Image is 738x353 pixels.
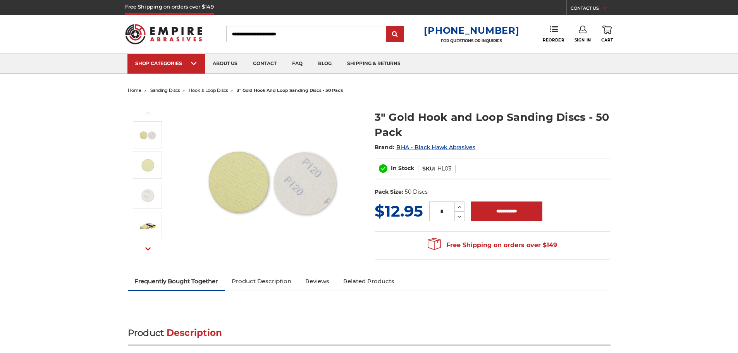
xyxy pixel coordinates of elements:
[428,238,557,253] span: Free Shipping on orders over $149
[138,216,157,235] img: 50 pack of 3 inch hook and loop sanding discs gold
[225,273,298,290] a: Product Description
[336,273,401,290] a: Related Products
[167,327,222,338] span: Description
[375,110,611,140] h1: 3" Gold Hook and Loop Sanding Discs - 50 Pack
[245,54,284,74] a: contact
[437,165,451,173] dd: HL03
[298,273,336,290] a: Reviews
[405,188,428,196] dd: 50 Discs
[139,105,157,121] button: Previous
[543,38,564,43] span: Reorder
[205,54,245,74] a: about us
[128,273,225,290] a: Frequently Bought Together
[138,155,157,175] img: premium 3" sanding disc with hook and loop backing
[375,144,395,151] span: Brand:
[396,144,475,151] a: BHA - Black Hawk Abrasives
[237,88,343,93] span: 3" gold hook and loop sanding discs - 50 pack
[601,38,613,43] span: Cart
[601,26,613,43] a: Cart
[125,19,203,49] img: Empire Abrasives
[424,25,519,36] a: [PHONE_NUMBER]
[138,125,157,145] img: 3 inch gold hook and loop sanding discs
[575,38,591,43] span: Sign In
[387,27,403,42] input: Submit
[422,165,435,173] dt: SKU:
[284,54,310,74] a: faq
[543,26,564,42] a: Reorder
[571,4,613,15] a: CONTACT US
[150,88,180,93] a: sanding discs
[139,241,157,257] button: Next
[138,186,157,205] img: velcro backed 3 inch sanding disc
[194,102,349,257] img: 3 inch gold hook and loop sanding discs
[128,88,141,93] a: home
[339,54,408,74] a: shipping & returns
[391,165,414,172] span: In Stock
[375,201,423,220] span: $12.95
[375,188,403,196] dt: Pack Size:
[310,54,339,74] a: blog
[128,327,164,338] span: Product
[424,38,519,43] p: FOR QUESTIONS OR INQUIRIES
[135,60,197,66] div: SHOP CATEGORIES
[189,88,228,93] a: hook & loop discs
